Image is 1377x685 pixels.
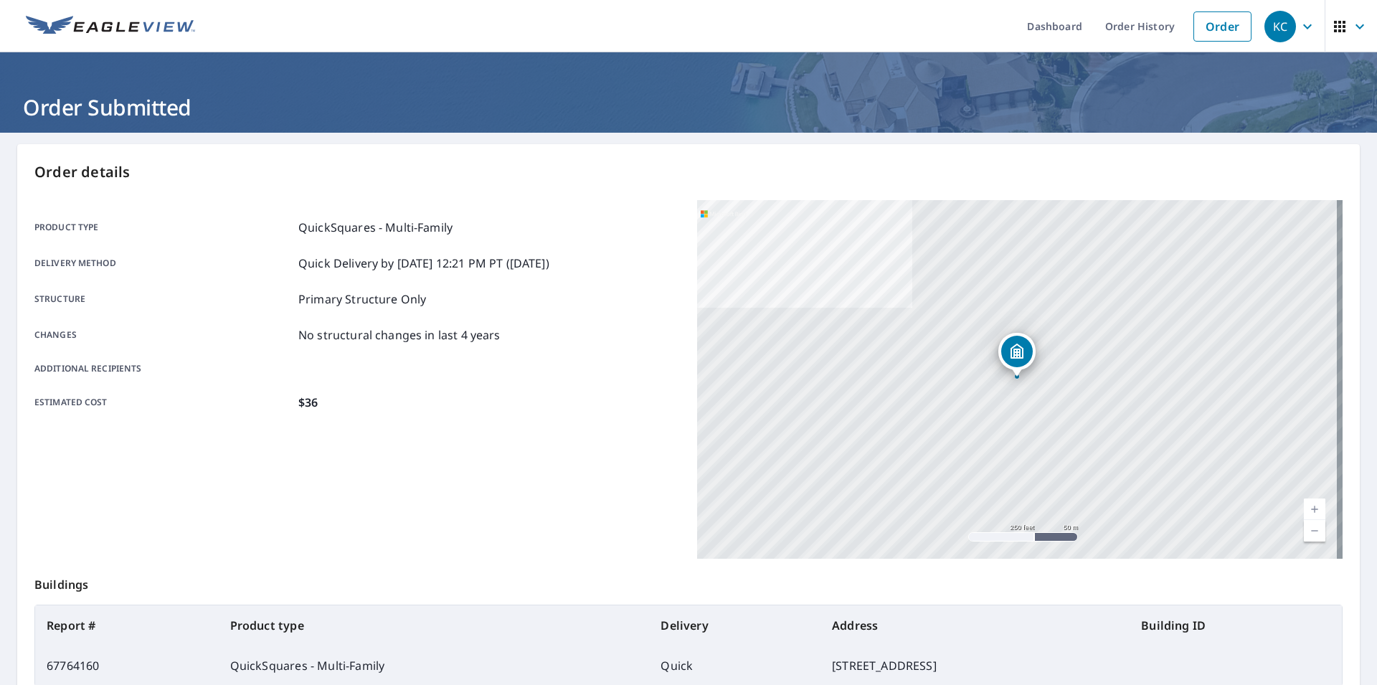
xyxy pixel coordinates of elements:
h1: Order Submitted [17,93,1360,122]
div: Dropped pin, building 1, MultiFamily property, 217 Belvedere Terrace Dr Charlevoix, MI 49720 [998,333,1036,377]
th: Building ID [1130,605,1342,646]
a: Current Level 17, Zoom Out [1304,520,1325,542]
th: Product type [219,605,650,646]
p: Estimated cost [34,394,293,411]
p: Delivery method [34,255,293,272]
th: Address [820,605,1130,646]
th: Delivery [649,605,820,646]
div: KC [1264,11,1296,42]
img: EV Logo [26,16,195,37]
p: Buildings [34,559,1343,605]
p: Structure [34,290,293,308]
p: Quick Delivery by [DATE] 12:21 PM PT ([DATE]) [298,255,549,272]
p: No structural changes in last 4 years [298,326,501,344]
th: Report # [35,605,219,646]
p: Changes [34,326,293,344]
p: $36 [298,394,318,411]
p: QuickSquares - Multi-Family [298,219,453,236]
p: Order details [34,161,1343,183]
p: Primary Structure Only [298,290,426,308]
p: Additional recipients [34,362,293,375]
p: Product type [34,219,293,236]
a: Order [1193,11,1251,42]
a: Current Level 17, Zoom In [1304,499,1325,520]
